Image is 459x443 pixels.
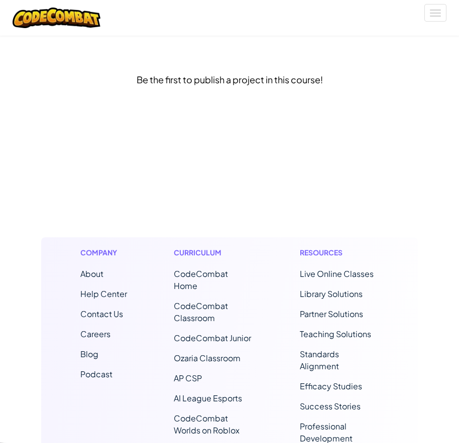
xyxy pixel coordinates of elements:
[80,369,112,379] a: Podcast
[300,309,363,319] a: Partner Solutions
[80,247,127,258] h1: Company
[174,333,251,343] a: CodeCombat Junior
[80,329,110,339] a: Careers
[300,401,361,411] a: Success Stories
[174,268,228,291] span: CodeCombat Home
[300,268,374,279] a: Live Online Classes
[80,309,123,319] span: Contact Us
[300,288,363,299] a: Library Solutions
[80,268,103,279] a: About
[300,349,339,371] a: Standards Alignment
[174,393,242,403] a: AI League Esports
[80,288,127,299] a: Help Center
[174,353,241,363] a: Ozaria Classroom
[174,373,202,383] a: AP CSP
[80,349,98,359] a: Blog
[300,329,371,339] a: Teaching Solutions
[300,381,362,391] a: Efficacy Studies
[174,301,228,323] a: CodeCombat Classroom
[49,72,410,87] div: Be the first to publish a project in this course!
[13,8,100,28] img: CodeCombat logo
[174,413,240,435] a: CodeCombat Worlds on Roblox
[300,247,379,258] h1: Resources
[174,247,253,258] h1: Curriculum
